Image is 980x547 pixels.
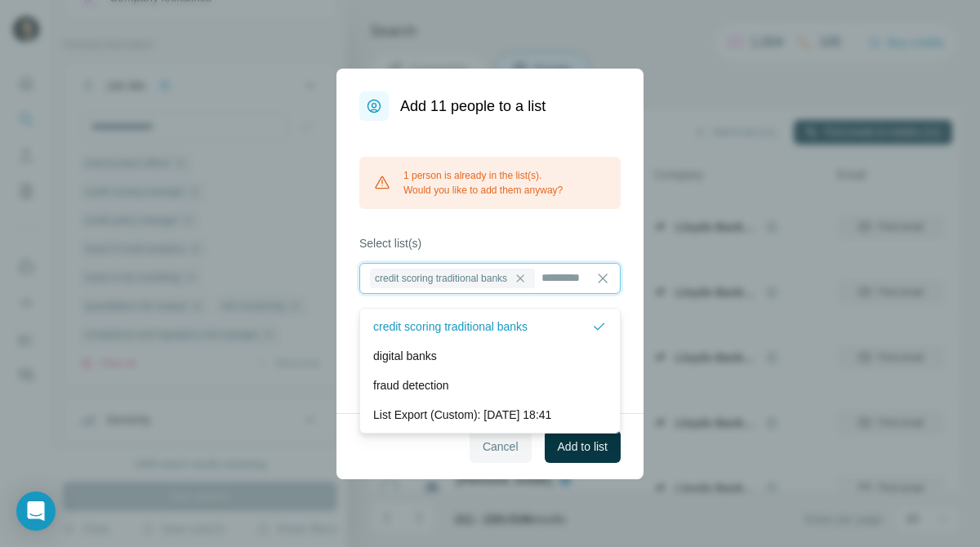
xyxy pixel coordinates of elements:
[359,157,621,209] div: 1 person is already in the list(s). Would you like to add them anyway?
[16,491,56,531] div: Open Intercom Messenger
[370,269,535,288] div: credit scoring traditional banks
[373,407,551,423] p: List Export (Custom): [DATE] 18:41
[373,318,528,335] p: credit scoring traditional banks
[359,235,621,251] label: Select list(s)
[483,438,519,455] span: Cancel
[470,430,532,463] button: Cancel
[558,438,608,455] span: Add to list
[373,348,437,364] p: digital banks
[545,430,621,463] button: Add to list
[400,95,546,118] h1: Add 11 people to a list
[373,377,449,394] p: fraud detection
